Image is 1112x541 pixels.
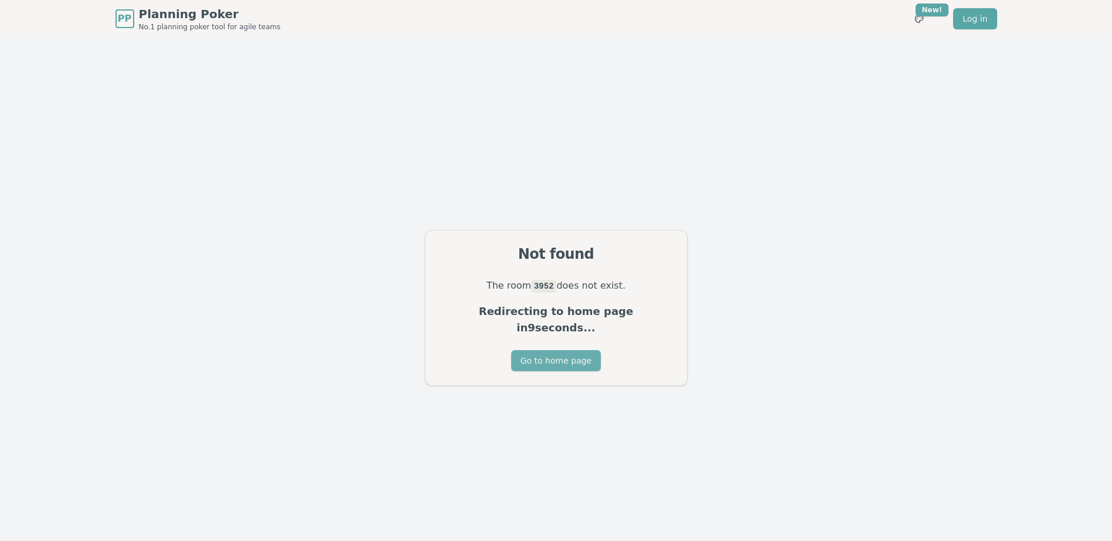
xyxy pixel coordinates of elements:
div: New! [916,4,949,16]
button: Go to home page [511,350,601,371]
p: Redirecting to home page in 9 seconds... [440,303,673,336]
span: Planning Poker [139,6,281,22]
button: New! [909,8,930,29]
p: The room does not exist. [440,278,673,294]
span: PP [118,12,131,26]
span: No.1 planning poker tool for agile teams [139,22,281,32]
code: 3952 [531,280,556,293]
div: Not found [440,245,673,263]
a: Log in [953,8,997,29]
a: PPPlanning PokerNo.1 planning poker tool for agile teams [115,6,281,32]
